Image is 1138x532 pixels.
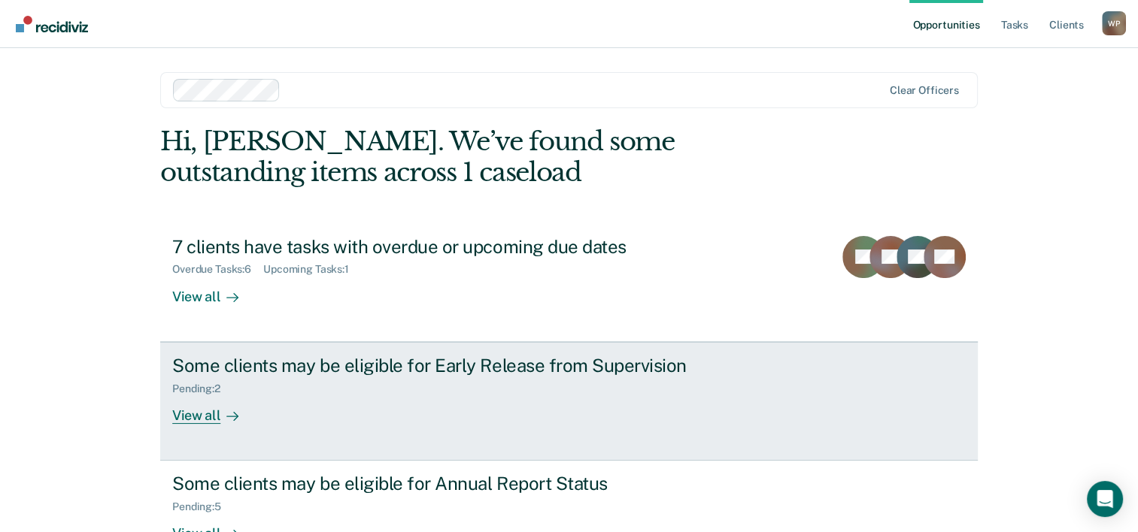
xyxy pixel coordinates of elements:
[1102,11,1126,35] div: W P
[160,126,814,188] div: Hi, [PERSON_NAME]. We’ve found some outstanding items across 1 caseload
[172,263,263,276] div: Overdue Tasks : 6
[172,236,700,258] div: 7 clients have tasks with overdue or upcoming due dates
[172,355,700,376] div: Some clients may be eligible for Early Release from Supervision
[16,16,88,32] img: Recidiviz
[172,276,256,305] div: View all
[160,224,978,342] a: 7 clients have tasks with overdue or upcoming due datesOverdue Tasks:6Upcoming Tasks:1View all
[172,382,232,395] div: Pending : 2
[890,84,959,97] div: Clear officers
[172,500,233,513] div: Pending : 5
[172,394,256,424] div: View all
[160,342,978,461] a: Some clients may be eligible for Early Release from SupervisionPending:2View all
[1102,11,1126,35] button: Profile dropdown button
[1087,481,1123,517] div: Open Intercom Messenger
[172,473,700,494] div: Some clients may be eligible for Annual Report Status
[263,263,361,276] div: Upcoming Tasks : 1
